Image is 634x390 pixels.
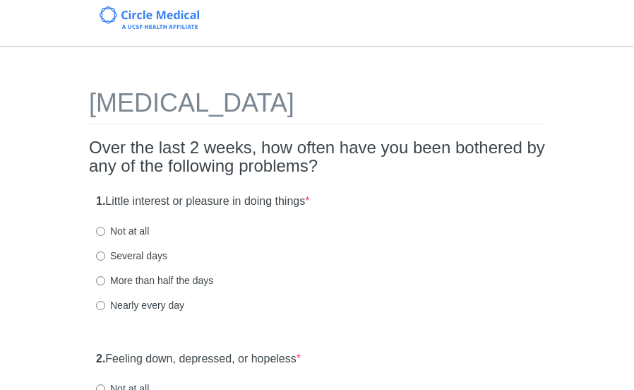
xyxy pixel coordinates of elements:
strong: 1. [96,195,105,207]
h1: [MEDICAL_DATA] [89,89,545,124]
label: Several days [96,249,167,263]
strong: 2. [96,353,105,365]
input: Nearly every day [96,301,105,310]
input: Not at all [96,227,105,236]
h2: Over the last 2 weeks, how often have you been bothered by any of the following problems? [89,138,545,176]
label: Little interest or pleasure in doing things [96,194,309,210]
input: Several days [96,252,105,261]
img: Circle Medical Logo [100,6,199,29]
label: Not at all [96,224,149,238]
label: Nearly every day [96,298,184,312]
input: More than half the days [96,276,105,285]
label: More than half the days [96,273,213,288]
label: Feeling down, depressed, or hopeless [96,351,301,367]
